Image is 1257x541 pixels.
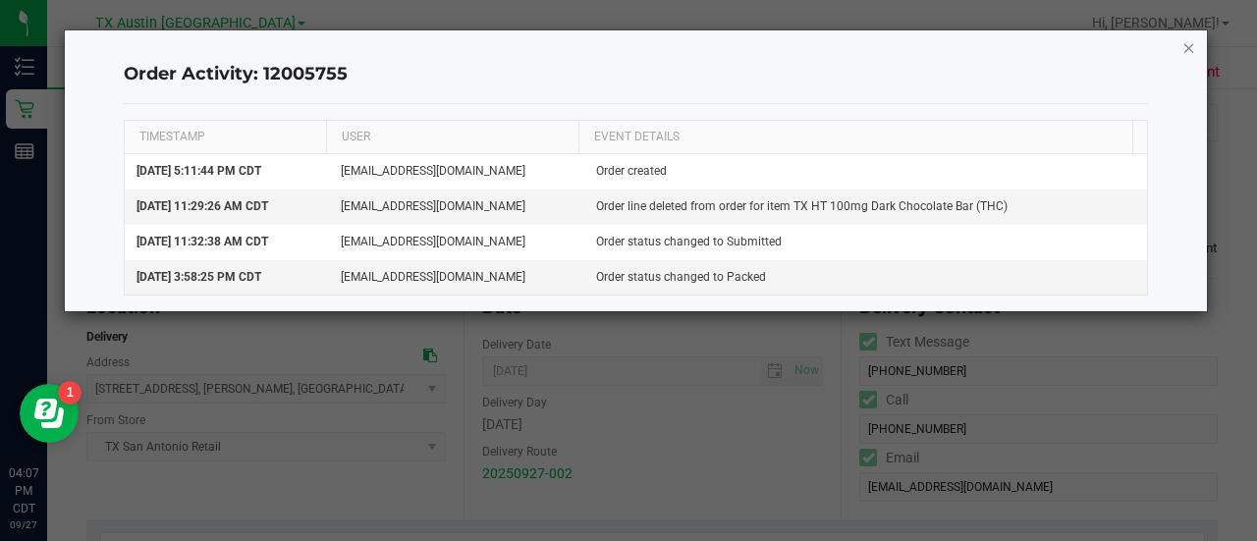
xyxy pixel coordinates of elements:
iframe: Resource center [20,384,79,443]
span: [DATE] 11:29:26 AM CDT [137,199,268,213]
span: [DATE] 5:11:44 PM CDT [137,164,261,178]
h4: Order Activity: 12005755 [124,62,1149,87]
iframe: Resource center unread badge [58,381,82,405]
th: TIMESTAMP [125,121,326,154]
td: Order status changed to Packed [584,260,1147,295]
th: USER [326,121,578,154]
td: [EMAIL_ADDRESS][DOMAIN_NAME] [329,225,584,260]
td: Order status changed to Submitted [584,225,1147,260]
td: Order line deleted from order for item TX HT 100mg Dark Chocolate Bar (THC) [584,189,1147,225]
td: [EMAIL_ADDRESS][DOMAIN_NAME] [329,189,584,225]
td: [EMAIL_ADDRESS][DOMAIN_NAME] [329,260,584,295]
span: [DATE] 11:32:38 AM CDT [137,235,268,248]
span: [DATE] 3:58:25 PM CDT [137,270,261,284]
td: [EMAIL_ADDRESS][DOMAIN_NAME] [329,154,584,189]
td: Order created [584,154,1147,189]
th: EVENT DETAILS [578,121,1133,154]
